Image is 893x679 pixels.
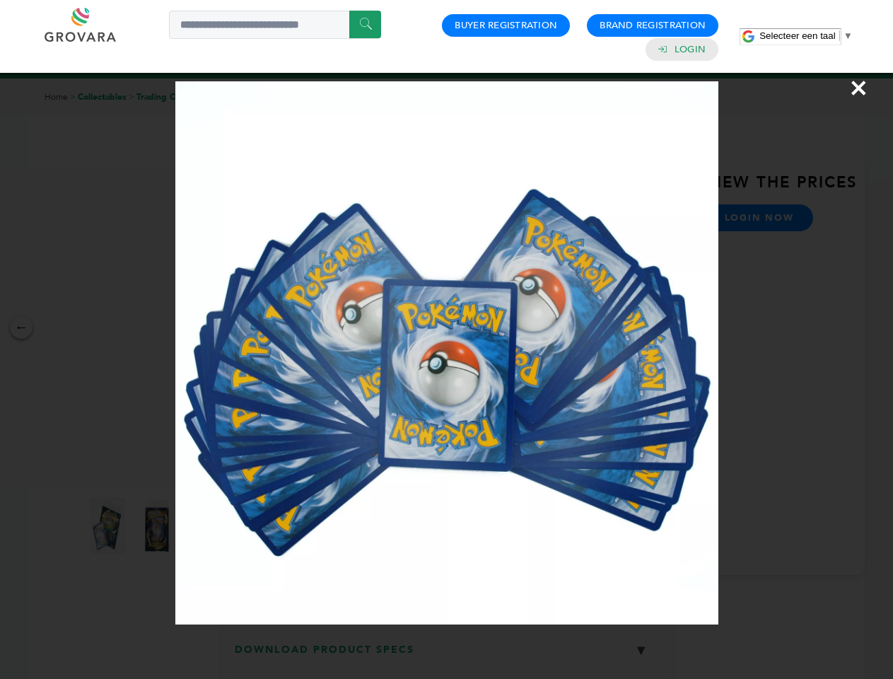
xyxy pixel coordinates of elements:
[844,30,853,41] span: ▼
[759,30,853,41] a: Selecteer een taal​
[849,68,868,108] span: ×
[169,11,381,39] input: Search a product or brand...
[675,43,706,56] a: Login
[759,30,835,41] span: Selecteer een taal
[600,19,706,32] a: Brand Registration
[175,81,718,625] img: Image Preview
[455,19,557,32] a: Buyer Registration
